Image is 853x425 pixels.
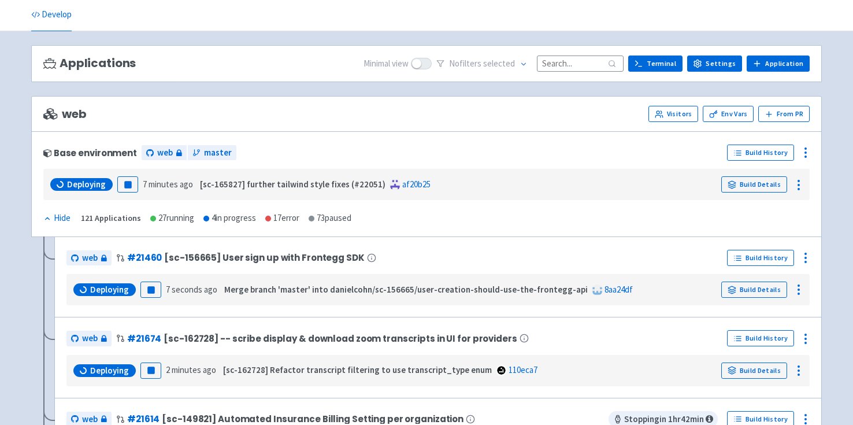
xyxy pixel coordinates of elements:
[402,179,431,190] a: af20b25
[127,252,162,264] a: #21460
[265,212,299,225] div: 17 error
[43,212,72,225] button: Hide
[142,145,187,161] a: web
[758,106,810,122] button: From PR
[43,57,136,70] h3: Applications
[90,365,129,376] span: Deploying
[140,363,161,379] button: Pause
[204,146,232,160] span: master
[127,413,160,425] a: #21614
[66,250,112,266] a: web
[364,57,409,71] span: Minimal view
[90,284,129,295] span: Deploying
[747,56,810,72] a: Application
[43,148,137,158] div: Base environment
[727,330,794,346] a: Build History
[140,282,161,298] button: Pause
[166,284,217,295] time: 7 seconds ago
[43,212,71,225] div: Hide
[483,58,515,69] span: selected
[188,145,236,161] a: master
[509,364,537,375] a: 110eca7
[648,106,698,122] a: Visitors
[449,57,515,71] span: No filter s
[687,56,742,72] a: Settings
[157,146,173,160] span: web
[164,334,517,343] span: [sc-162728] -- scribe display & download zoom transcripts in UI for providers
[117,176,138,193] button: Pause
[727,250,794,266] a: Build History
[703,106,754,122] a: Env Vars
[721,363,787,379] a: Build Details
[223,364,492,375] strong: [sc-162728] Refactor transcript filtering to use transcript_type enum
[309,212,351,225] div: 73 paused
[82,252,98,265] span: web
[604,284,633,295] a: 8aa24df
[166,364,216,375] time: 2 minutes ago
[537,56,624,71] input: Search...
[203,212,256,225] div: 4 in progress
[143,179,193,190] time: 7 minutes ago
[66,331,112,346] a: web
[224,284,588,295] strong: Merge branch 'master' into danielcohn/sc-156665/user-creation-should-use-the-frontegg-api
[721,282,787,298] a: Build Details
[162,414,463,424] span: [sc-149821] Automated Insurance Billing Setting per organization
[200,179,385,190] strong: [sc-165827] further tailwind style fixes (#22051)
[67,179,106,190] span: Deploying
[164,253,364,263] span: [sc-156665] User sign up with Frontegg SDK
[127,332,161,345] a: #21674
[81,212,141,225] div: 121 Applications
[82,332,98,345] span: web
[727,145,794,161] a: Build History
[628,56,683,72] a: Terminal
[721,176,787,193] a: Build Details
[43,108,86,121] span: web
[150,212,194,225] div: 27 running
